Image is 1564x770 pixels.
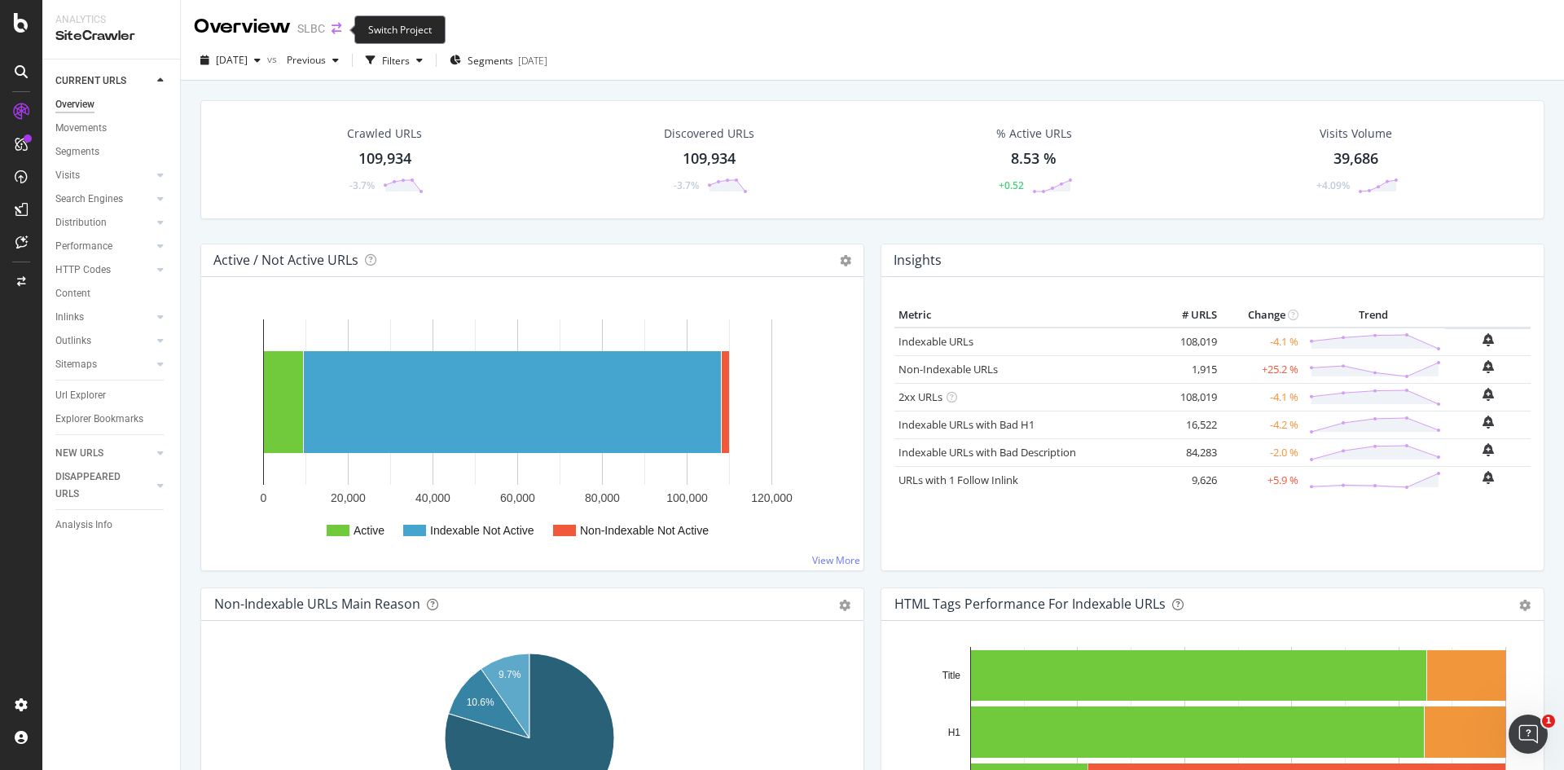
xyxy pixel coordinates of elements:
[1483,388,1494,401] div: bell-plus
[1156,411,1221,438] td: 16,522
[1320,125,1392,142] div: Visits Volume
[349,178,375,192] div: -3.7%
[55,27,167,46] div: SiteCrawler
[580,524,709,537] text: Non-Indexable Not Active
[430,524,534,537] text: Indexable Not Active
[55,309,84,326] div: Inlinks
[382,54,410,68] div: Filters
[1221,303,1303,328] th: Change
[1221,328,1303,356] td: -4.1 %
[1316,178,1350,192] div: +4.09%
[194,47,267,73] button: [DATE]
[55,73,126,90] div: CURRENT URLS
[1333,148,1378,169] div: 39,686
[999,178,1024,192] div: +0.52
[942,670,961,681] text: Title
[55,517,169,534] a: Analysis Info
[55,332,152,350] a: Outlinks
[216,53,248,67] span: 2025 Sep. 20th
[1483,443,1494,456] div: bell-plus
[1483,360,1494,373] div: bell-plus
[898,445,1076,460] a: Indexable URLs with Bad Description
[898,473,1018,487] a: URLs with 1 Follow Inlink
[297,20,325,37] div: SLBC
[55,262,152,279] a: HTTP Codes
[55,214,107,231] div: Distribution
[443,47,554,73] button: Segments[DATE]
[214,303,850,557] svg: A chart.
[55,96,94,113] div: Overview
[898,362,998,376] a: Non-Indexable URLs
[55,143,99,161] div: Segments
[55,238,152,255] a: Performance
[55,356,152,373] a: Sitemaps
[839,600,850,611] div: gear
[1509,715,1548,754] iframe: Intercom live chat
[1156,438,1221,466] td: 84,283
[1156,328,1221,356] td: 108,019
[55,143,169,161] a: Segments
[666,491,708,504] text: 100,000
[1303,303,1445,328] th: Trend
[415,491,450,504] text: 40,000
[55,469,152,503] a: DISAPPEARED URLS
[664,125,754,142] div: Discovered URLs
[1483,416,1494,429] div: bell-plus
[1221,383,1303,411] td: -4.1 %
[194,13,291,41] div: Overview
[358,148,411,169] div: 109,934
[1011,148,1057,169] div: 8.53 %
[840,255,851,266] i: Options
[898,389,942,404] a: 2xx URLs
[948,727,961,738] text: H1
[347,125,422,142] div: Crawled URLs
[1483,471,1494,484] div: bell-plus
[1221,438,1303,466] td: -2.0 %
[996,125,1072,142] div: % Active URLs
[354,524,384,537] text: Active
[354,15,446,44] div: Switch Project
[468,54,513,68] span: Segments
[898,334,973,349] a: Indexable URLs
[280,47,345,73] button: Previous
[894,303,1156,328] th: Metric
[1519,600,1531,611] div: gear
[55,445,103,462] div: NEW URLS
[585,491,620,504] text: 80,000
[55,191,123,208] div: Search Engines
[683,148,736,169] div: 109,934
[894,249,942,271] h4: Insights
[1542,715,1555,728] span: 1
[55,387,106,404] div: Url Explorer
[1483,333,1494,346] div: bell-plus
[467,697,494,708] text: 10.6%
[280,53,326,67] span: Previous
[55,96,169,113] a: Overview
[898,417,1035,432] a: Indexable URLs with Bad H1
[55,214,152,231] a: Distribution
[499,669,521,680] text: 9.7%
[55,411,143,428] div: Explorer Bookmarks
[674,178,699,192] div: -3.7%
[1156,466,1221,494] td: 9,626
[55,238,112,255] div: Performance
[894,596,1166,612] div: HTML Tags Performance for Indexable URLs
[55,517,112,534] div: Analysis Info
[1156,355,1221,383] td: 1,915
[55,167,152,184] a: Visits
[812,553,860,567] a: View More
[55,332,91,350] div: Outlinks
[1156,303,1221,328] th: # URLS
[55,167,80,184] div: Visits
[55,469,138,503] div: DISAPPEARED URLS
[55,285,169,302] a: Content
[213,249,358,271] h4: Active / Not Active URLs
[359,47,429,73] button: Filters
[55,445,152,462] a: NEW URLS
[1156,383,1221,411] td: 108,019
[55,387,169,404] a: Url Explorer
[55,73,152,90] a: CURRENT URLS
[1221,411,1303,438] td: -4.2 %
[55,262,111,279] div: HTTP Codes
